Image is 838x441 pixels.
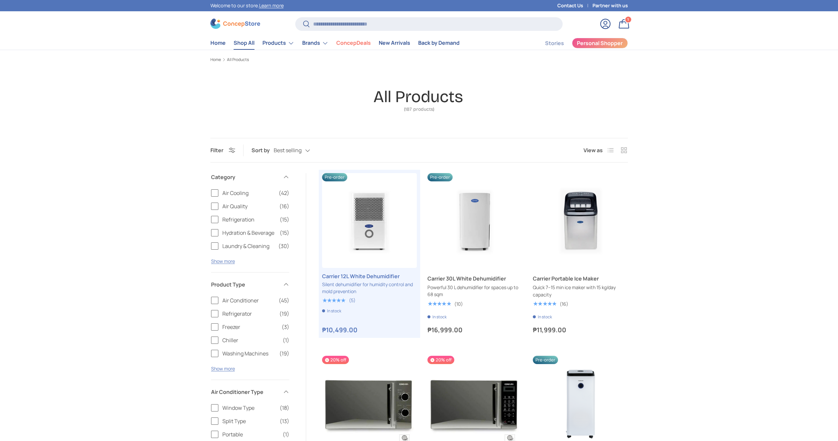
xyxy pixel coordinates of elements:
[234,36,254,49] a: Shop All
[427,356,454,364] span: 20% off
[211,281,279,288] span: Product Type
[274,147,302,154] span: Best selling
[322,356,349,364] span: 20% off
[577,40,623,46] span: Personal Shopper
[210,2,284,9] p: Welcome to our store.
[222,323,278,331] span: Freezer
[211,380,289,404] summary: Air Conditioner Type
[533,356,558,364] span: Pre-order
[279,189,289,197] span: (42)
[336,36,371,49] a: ConcepDeals
[282,323,289,331] span: (3)
[584,146,603,154] span: View as
[427,173,453,181] span: Pre-order
[427,275,522,283] a: Carrier 30L White Dehumidifier
[627,17,629,22] span: 1
[283,336,289,344] span: (1)
[211,258,235,264] button: Show more
[259,2,284,9] a: Learn more
[280,404,289,412] span: (18)
[210,36,460,50] nav: Primary
[222,216,276,223] span: Refrigeration
[322,173,347,181] span: Pre-order
[280,417,289,425] span: (13)
[572,38,628,48] a: Personal Shopper
[210,147,235,154] button: Filter
[427,173,522,268] a: Carrier 30L White Dehumidifier
[222,417,276,425] span: Split Type
[210,58,221,62] a: Home
[373,87,463,106] h1: All Products
[251,146,274,154] label: Sort by
[211,273,289,296] summary: Product Type
[529,36,628,50] nav: Secondary
[379,36,410,49] a: New Arrivals
[298,36,332,50] summary: Brands
[222,349,275,357] span: Washing Machines
[210,36,226,49] a: Home
[533,173,628,268] a: Carrier Portable Ice Maker
[279,310,289,318] span: (19)
[262,36,294,50] a: Products
[592,2,628,9] a: Partner with us
[280,216,289,223] span: (15)
[279,296,289,304] span: (45)
[222,296,275,304] span: Air Conditioner
[283,430,289,438] span: (1)
[545,37,564,50] a: Stories
[258,36,298,50] summary: Products
[222,242,274,250] span: Laundry & Cleaning
[280,229,289,237] span: (15)
[222,336,279,344] span: Chiller
[222,404,276,412] span: Window Type
[211,365,235,372] button: Show more
[222,229,276,237] span: Hydration & Beverage
[222,202,275,210] span: Air Quality
[211,388,279,396] span: Air Conditioner Type
[279,202,289,210] span: (16)
[210,57,628,63] nav: Breadcrumbs
[322,272,417,280] a: Carrier 12L White Dehumidifier
[222,430,279,438] span: Portable
[279,349,289,357] span: (19)
[373,107,465,112] span: (187 products)
[211,165,289,189] summary: Category
[278,242,289,250] span: (30)
[322,173,417,268] a: Carrier 12L White Dehumidifier
[222,189,275,197] span: Air Cooling
[210,147,223,154] span: Filter
[274,145,323,157] button: Best selling
[418,36,460,49] a: Back by Demand
[222,310,275,318] span: Refrigerator
[302,36,328,50] a: Brands
[227,58,249,62] a: All Products
[533,275,628,283] a: Carrier Portable Ice Maker
[211,173,279,181] span: Category
[557,2,592,9] a: Contact Us
[210,19,260,29] img: ConcepStore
